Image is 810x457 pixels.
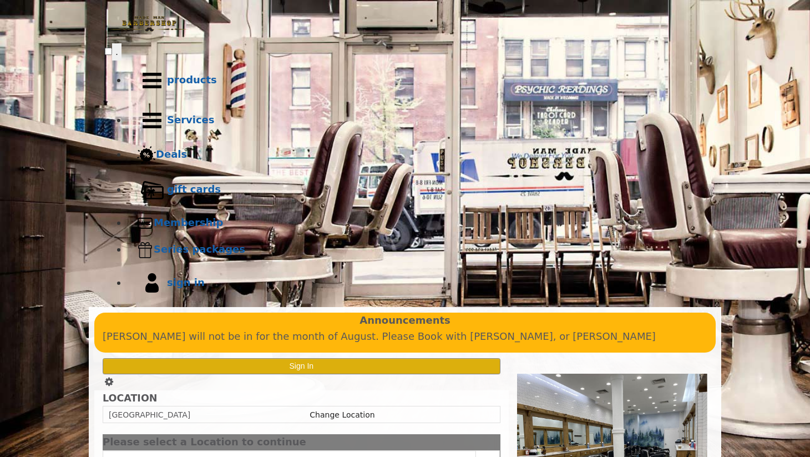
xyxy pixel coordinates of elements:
[137,175,167,205] img: Gift cards
[112,43,121,61] button: menu toggle
[137,242,154,258] img: Series packages
[127,101,705,140] a: ServicesServices
[127,140,705,170] a: DealsDeals
[127,61,705,101] a: Productsproducts
[167,277,205,288] b: sign in
[103,358,500,374] button: Sign In
[127,210,705,237] a: MembershipMembership
[137,215,154,232] img: Membership
[167,114,215,125] b: Services
[484,439,500,446] button: close dialog
[105,48,112,55] input: menu toggle
[137,145,156,165] img: Deals
[137,268,167,298] img: sign in
[167,74,217,86] b: products
[167,183,221,195] b: gift cards
[137,106,167,135] img: Services
[154,217,223,228] b: Membership
[109,410,190,419] span: [GEOGRAPHIC_DATA]
[127,263,705,303] a: sign insign in
[103,436,306,448] span: Please select a Location to continue
[127,170,705,210] a: Gift cardsgift cards
[103,393,157,404] b: LOCATION
[103,329,707,345] p: [PERSON_NAME] will not be in for the month of August. Please Book with [PERSON_NAME], or [PERSON_...
[154,243,245,255] b: Series packages
[156,148,187,160] b: Deals
[137,66,167,96] img: Products
[105,6,194,42] img: Made Man Barbershop logo
[310,410,374,419] a: Change Location
[115,46,118,57] span: .
[127,237,705,263] a: Series packagesSeries packages
[360,313,450,329] b: Announcements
